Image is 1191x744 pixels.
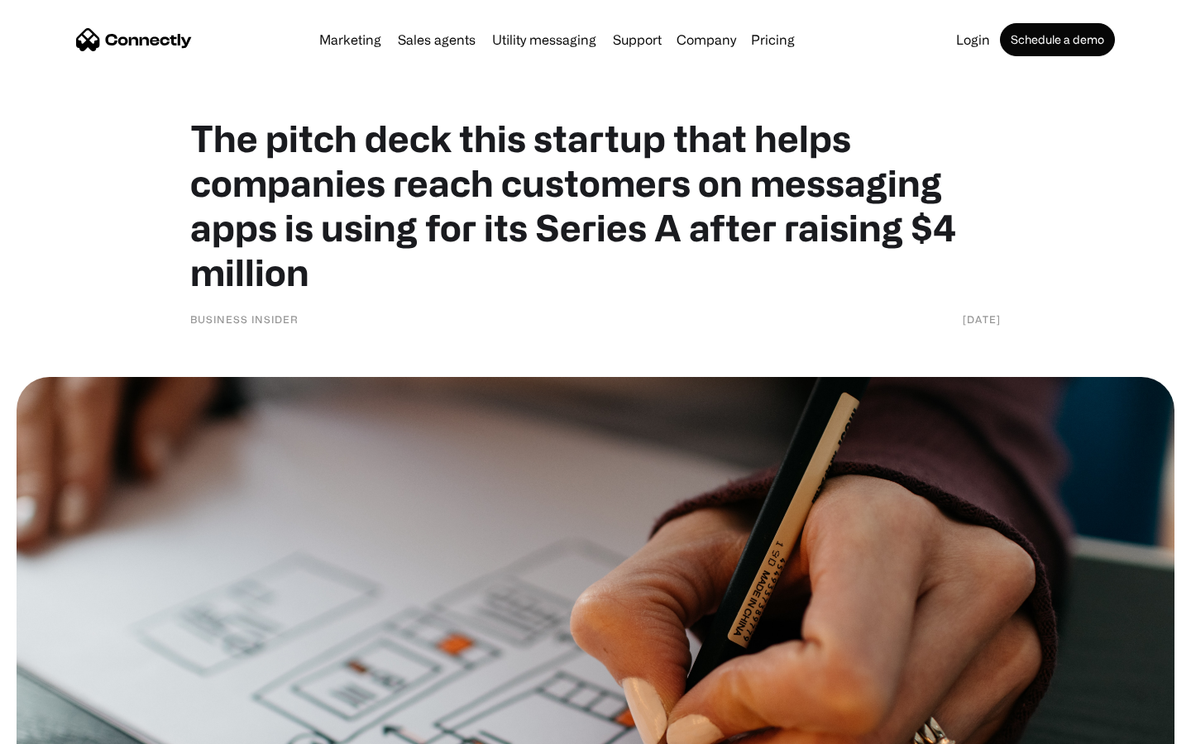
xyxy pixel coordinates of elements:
[606,33,668,46] a: Support
[677,28,736,51] div: Company
[391,33,482,46] a: Sales agents
[672,28,741,51] div: Company
[76,27,192,52] a: home
[17,715,99,738] aside: Language selected: English
[963,311,1001,327] div: [DATE]
[190,116,1001,294] h1: The pitch deck this startup that helps companies reach customers on messaging apps is using for i...
[949,33,997,46] a: Login
[744,33,801,46] a: Pricing
[485,33,603,46] a: Utility messaging
[1000,23,1115,56] a: Schedule a demo
[190,311,299,327] div: Business Insider
[33,715,99,738] ul: Language list
[313,33,388,46] a: Marketing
